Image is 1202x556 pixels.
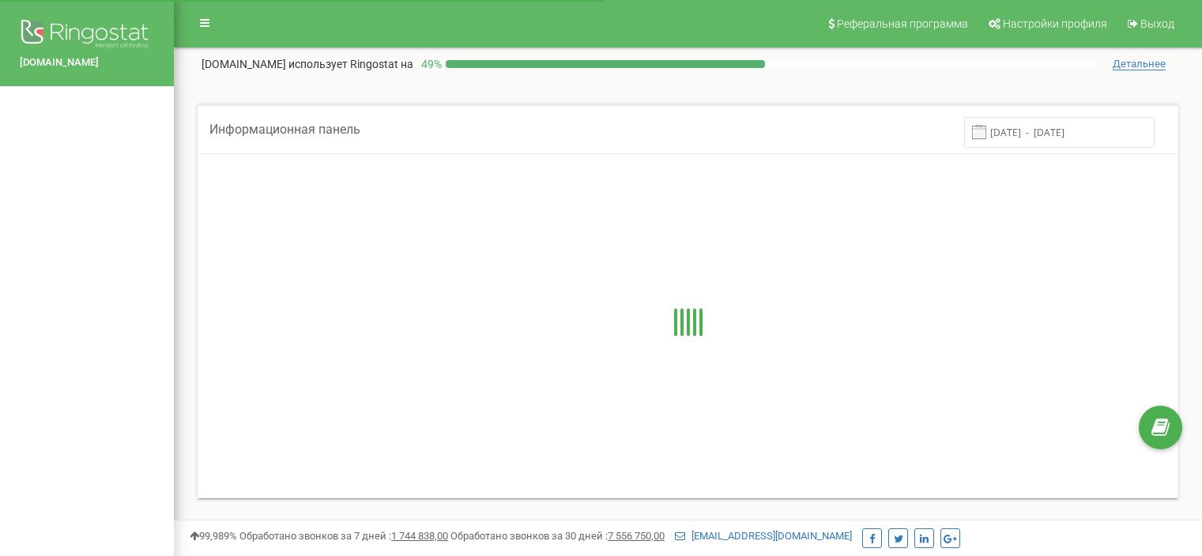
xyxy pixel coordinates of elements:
u: 1 744 838,00 [391,530,448,542]
span: Настройки профиля [1003,17,1107,30]
span: Выход [1140,17,1174,30]
span: Обработано звонков за 30 дней : [450,530,665,542]
span: 99,989% [190,530,237,542]
span: Информационная панель [209,122,360,137]
a: [EMAIL_ADDRESS][DOMAIN_NAME] [675,530,852,542]
p: 49 % [413,56,446,72]
p: [DOMAIN_NAME] [202,56,413,72]
u: 7 556 750,00 [608,530,665,542]
a: [DOMAIN_NAME] [20,55,154,70]
span: Реферальная программа [837,17,968,30]
span: использует Ringostat на [288,58,413,70]
span: Обработано звонков за 7 дней : [239,530,448,542]
img: Ringostat logo [20,16,154,55]
span: Детальнее [1113,58,1166,70]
